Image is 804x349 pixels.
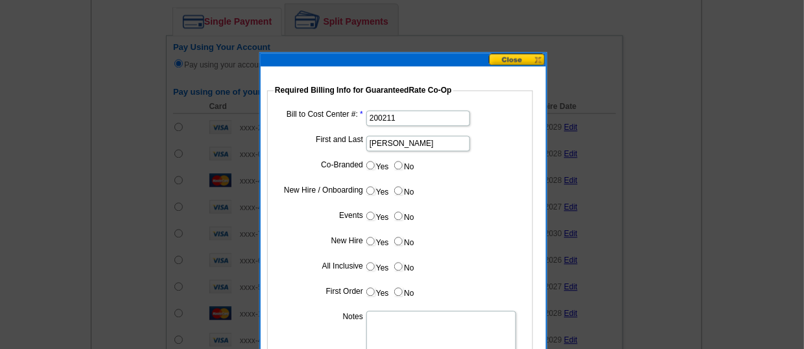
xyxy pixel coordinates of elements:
[277,184,363,196] label: New Hire / Onboarding
[394,161,403,169] input: No
[365,208,389,223] label: Yes
[393,284,414,299] label: No
[365,284,389,299] label: Yes
[393,234,414,248] label: No
[277,210,363,221] label: Events
[277,134,363,145] label: First and Last
[393,183,414,198] label: No
[394,186,403,195] input: No
[394,262,403,271] input: No
[393,208,414,223] label: No
[394,211,403,220] input: No
[366,237,375,245] input: Yes
[277,235,363,247] label: New Hire
[277,159,363,171] label: Co-Branded
[274,84,453,96] legend: Required Billing Info for GuaranteedRate Co-Op
[365,259,389,274] label: Yes
[365,234,389,248] label: Yes
[545,47,804,349] iframe: LiveChat chat widget
[277,260,363,272] label: All Inclusive
[366,287,375,296] input: Yes
[277,285,363,297] label: First Order
[277,108,363,120] label: Bill to Cost Center #:
[366,186,375,195] input: Yes
[366,161,375,169] input: Yes
[394,287,403,296] input: No
[366,211,375,220] input: Yes
[365,158,389,173] label: Yes
[366,262,375,271] input: Yes
[277,311,363,322] label: Notes
[393,158,414,173] label: No
[365,183,389,198] label: Yes
[393,259,414,274] label: No
[394,237,403,245] input: No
